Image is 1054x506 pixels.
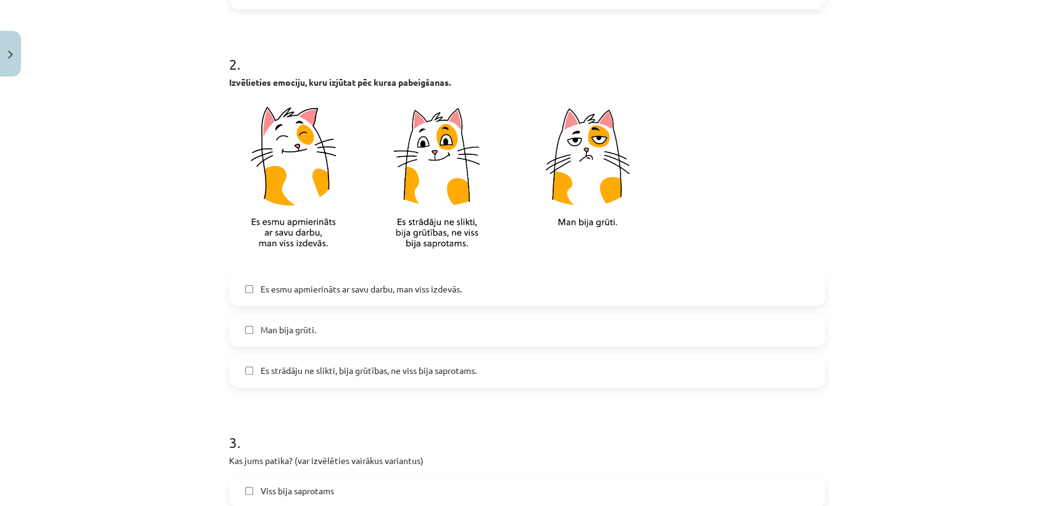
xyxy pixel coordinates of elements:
[245,367,253,375] input: Es strādāju ne slikti, bija grūtības, ne viss bija saprotams.
[229,412,826,450] h1: 3 .
[245,285,253,293] input: Es esmu apmierināts ar savu darbu, man viss izdevās.
[229,34,826,72] h1: 2 .
[245,487,253,495] input: Viss bija saprotams
[229,454,826,467] p: Kas jums patika? (var izvēlēties vairākus variantus)
[261,283,462,296] span: Es esmu apmierināts ar savu darbu, man viss izdevās.
[245,326,253,334] input: Man bija grūti.
[8,51,13,59] img: icon-close-lesson-0947bae3869378f0d4975bcd49f059093ad1ed9edebbc8119c70593378902aed.svg
[229,77,451,88] strong: Izvēlieties emociju, kuru izjūtat pēc kursa pabeigšanas.
[261,364,477,377] span: Es strādāju ne slikti, bija grūtības, ne viss bija saprotams.
[261,323,316,336] span: Man bija grūti.
[261,484,334,497] span: Viss bija saprotams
